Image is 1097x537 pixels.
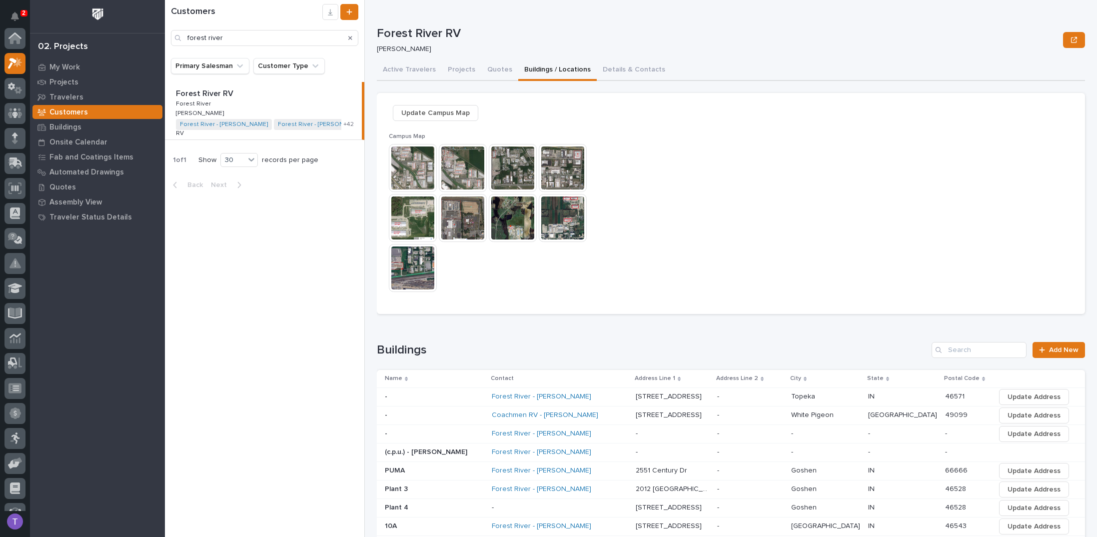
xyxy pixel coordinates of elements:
[30,179,165,194] a: Quotes
[636,390,704,401] p: [STREET_ADDRESS]
[636,446,640,456] p: -
[12,12,25,28] div: Notifications2
[176,98,213,107] p: Forest River
[868,446,872,456] p: -
[377,343,928,357] h1: Buildings
[868,483,877,493] p: IN
[717,464,721,475] p: -
[49,168,124,177] p: Automated Drawings
[492,466,591,475] a: Forest River - [PERSON_NAME]
[30,104,165,119] a: Customers
[377,480,1085,498] tr: Plant 3Plant 3 Forest River - [PERSON_NAME] 2012 [GEOGRAPHIC_DATA]2012 [GEOGRAPHIC_DATA] -- Goshe...
[791,409,836,419] p: White Pigeon
[180,121,268,128] a: Forest River - [PERSON_NAME]
[278,121,366,128] a: Forest River - [PERSON_NAME]
[868,501,877,512] p: IN
[1008,465,1061,477] span: Update Address
[636,483,711,493] p: 2012 [GEOGRAPHIC_DATA]
[945,464,970,475] p: 66666
[181,180,203,189] span: Back
[49,63,80,72] p: My Work
[442,60,481,81] button: Projects
[492,392,591,401] a: Forest River - [PERSON_NAME]
[945,446,949,456] p: -
[393,105,478,121] button: Update Campus Map
[791,464,819,475] p: Goshen
[49,138,107,147] p: Onsite Calendar
[198,156,216,164] p: Show
[999,500,1069,516] button: Update Address
[518,60,597,81] button: Buildings / Locations
[385,446,469,456] p: (c.p.u.) - [PERSON_NAME]
[945,409,970,419] p: 49099
[49,183,76,192] p: Quotes
[377,443,1085,461] tr: (c.p.u.) - [PERSON_NAME](c.p.u.) - [PERSON_NAME] Forest River - [PERSON_NAME] -- -- -- -- --
[868,409,939,419] p: [GEOGRAPHIC_DATA]
[492,448,591,456] a: Forest River - [PERSON_NAME]
[717,390,721,401] p: -
[389,133,425,139] span: Campus Map
[30,164,165,179] a: Automated Drawings
[49,108,88,117] p: Customers
[171,30,358,46] div: Search
[635,373,675,384] p: Address Line 1
[30,209,165,224] a: Traveler Status Details
[221,155,245,165] div: 30
[49,78,78,87] p: Projects
[385,427,389,438] p: -
[492,411,598,419] a: Coachmen RV - [PERSON_NAME]
[791,390,817,401] p: Topeka
[636,409,704,419] p: [STREET_ADDRESS]
[790,373,801,384] p: City
[343,121,354,127] span: + 42
[717,427,721,438] p: -
[636,464,689,475] p: 2551 Century Dr
[377,45,1055,53] p: [PERSON_NAME]
[717,520,721,530] p: -
[49,198,102,207] p: Assembly View
[791,427,795,438] p: -
[636,427,640,438] p: -
[165,82,364,140] a: Forest River RVForest River RV Forest RiverForest River [PERSON_NAME][PERSON_NAME] Forest River -...
[4,511,25,532] button: users-avatar
[385,390,389,401] p: -
[597,60,671,81] button: Details & Contacts
[22,9,25,16] p: 2
[932,342,1027,358] input: Search
[176,108,226,117] p: [PERSON_NAME]
[207,180,249,189] button: Next
[30,149,165,164] a: Fab and Coatings Items
[30,74,165,89] a: Projects
[176,128,186,137] p: RV
[945,427,949,438] p: -
[492,485,591,493] a: Forest River - [PERSON_NAME]
[999,463,1069,479] button: Update Address
[377,498,1085,517] tr: Plant 4Plant 4 -[STREET_ADDRESS][STREET_ADDRESS] -- GoshenGoshen ININ 4652846528 Update Address
[49,123,81,132] p: Buildings
[385,520,399,530] p: 10A
[377,517,1085,535] tr: 10A10A Forest River - [PERSON_NAME] [STREET_ADDRESS][STREET_ADDRESS] -- [GEOGRAPHIC_DATA][GEOGRAP...
[30,134,165,149] a: Onsite Calendar
[1008,520,1061,532] span: Update Address
[717,446,721,456] p: -
[1049,346,1079,353] span: Add New
[30,59,165,74] a: My Work
[30,89,165,104] a: Travelers
[999,518,1069,534] button: Update Address
[171,58,249,74] button: Primary Salesman
[377,461,1085,480] tr: PUMAPUMA Forest River - [PERSON_NAME] 2551 Century Dr2551 Century Dr -- GoshenGoshen ININ 6666666...
[88,5,107,23] img: Workspace Logo
[868,427,872,438] p: -
[165,180,207,189] button: Back
[868,464,877,475] p: IN
[1008,409,1061,421] span: Update Address
[385,373,402,384] p: Name
[999,481,1069,497] button: Update Address
[385,501,410,512] p: Plant 4
[492,522,591,530] a: Forest River - [PERSON_NAME]
[791,520,862,530] p: [GEOGRAPHIC_DATA]
[868,520,877,530] p: IN
[481,60,518,81] button: Quotes
[377,387,1085,406] tr: -- Forest River - [PERSON_NAME] [STREET_ADDRESS][STREET_ADDRESS] -- TopekaTopeka ININ 4657146571 ...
